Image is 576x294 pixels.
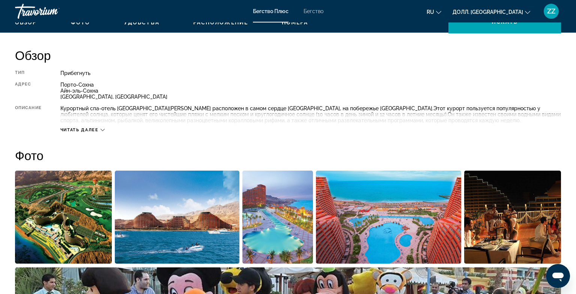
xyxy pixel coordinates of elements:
[60,105,540,117] ya-tr-span: Этот курорт пользуется популярностью у любителей солнца, которые ценят его чистейшие пляжи с мелк...
[15,170,112,264] button: Откройте слайдер с полноэкранными изображениями
[464,170,561,264] button: Откройте слайдер с полноэкранными изображениями
[453,9,523,15] ya-tr-span: Долл. [GEOGRAPHIC_DATA]
[193,19,248,25] ya-tr-span: Расположение
[242,170,313,264] button: Откройте слайдер с полноэкранными изображениями
[60,127,99,132] ya-tr-span: Читать далее
[15,148,44,163] ya-tr-span: Фото
[15,70,25,75] ya-tr-span: Тип
[115,170,240,264] button: Откройте слайдер с полноэкранными изображениями
[193,19,248,26] button: Расположение
[427,9,434,15] ya-tr-span: RU
[316,170,462,264] button: Откройте слайдер с полноэкранными изображениями
[71,19,90,25] ya-tr-span: Фото
[453,6,530,17] button: Изменить валюту
[60,105,433,111] ya-tr-span: Курортный спа-отель [GEOGRAPHIC_DATA][PERSON_NAME] расположен в самом сердце [GEOGRAPHIC_DATA], н...
[15,105,42,110] ya-tr-span: Описание
[282,19,308,26] button: Номера
[15,1,90,21] a: Травориум
[60,82,94,88] ya-tr-span: Порто-Сохна
[60,127,105,133] button: Читать далее
[15,82,32,87] ya-tr-span: Адрес
[546,264,570,288] iframe: Кнопка запуска окна обмена сообщениями
[124,19,159,25] ya-tr-span: Удобства
[541,3,561,19] button: Пользовательское меню
[71,19,90,26] button: Фото
[282,19,308,25] ya-tr-span: Номера
[547,7,555,15] ya-tr-span: ZZ
[304,8,323,14] a: Бегство
[15,48,561,63] h2: Обзор
[427,6,441,17] button: Изменить язык
[60,94,167,100] ya-tr-span: [GEOGRAPHIC_DATA], [GEOGRAPHIC_DATA]
[124,19,159,26] button: Удобства
[60,70,90,76] ya-tr-span: Прибегнуть
[253,8,289,14] a: Бегство Плюс
[15,19,37,25] ya-tr-span: Обзор
[60,88,98,94] ya-tr-span: Айн-эль-Сохна
[15,19,37,26] button: Обзор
